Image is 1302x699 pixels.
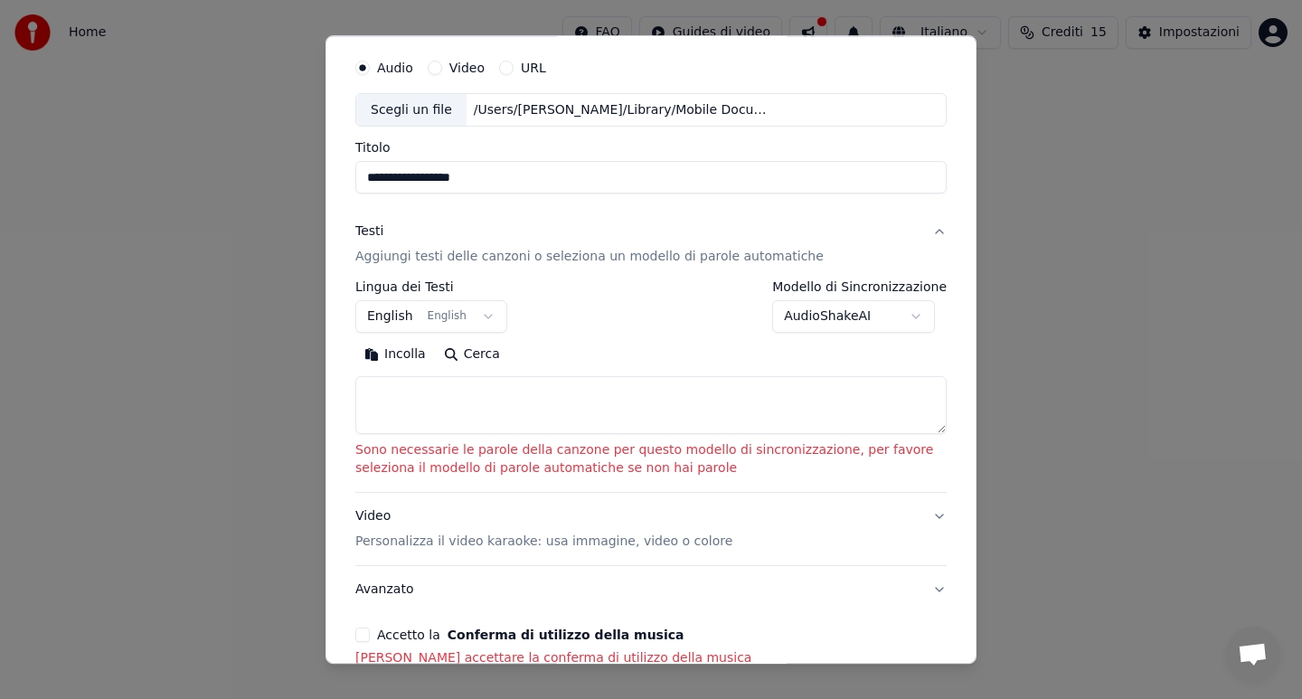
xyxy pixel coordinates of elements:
[355,567,947,614] button: Avanzato
[435,341,509,370] button: Cerca
[377,61,413,74] label: Audio
[355,209,947,281] button: TestiAggiungi testi delle canzoni o seleziona un modello di parole automatiche
[355,494,947,566] button: VideoPersonalizza il video karaoke: usa immagine, video o colore
[449,61,485,74] label: Video
[355,249,824,267] p: Aggiungi testi delle canzoni o seleziona un modello di parole automatiche
[356,94,467,127] div: Scegli un file
[355,650,947,668] p: [PERSON_NAME] accettare la conferma di utilizzo della musica
[355,442,947,478] p: Sono necessarie le parole della canzone per questo modello di sincronizzazione, per favore selezi...
[355,281,507,294] label: Lingua dei Testi
[355,341,435,370] button: Incolla
[772,281,947,294] label: Modello di Sincronizzazione
[448,629,684,642] button: Accetto la
[521,61,546,74] label: URL
[355,142,947,155] label: Titolo
[355,223,383,241] div: Testi
[355,508,732,552] div: Video
[377,629,684,642] label: Accetto la
[355,534,732,552] p: Personalizza il video karaoke: usa immagine, video o colore
[355,281,947,493] div: TestiAggiungi testi delle canzoni o seleziona un modello di parole automatiche
[467,101,774,119] div: /Users/[PERSON_NAME]/Library/Mobile Documents/com~apple~CloudDocs/ [PERSON_NAME].mp3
